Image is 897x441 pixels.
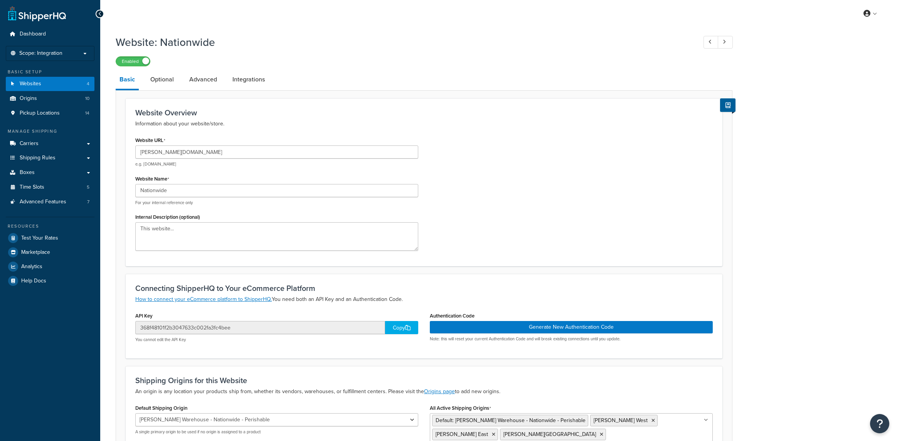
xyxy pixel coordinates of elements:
[146,70,178,89] a: Optional
[6,128,94,135] div: Manage Shipping
[85,110,89,117] span: 14
[436,430,488,438] span: [PERSON_NAME] East
[135,295,272,303] a: How to connect your eCommerce platform to ShipperHQ.
[6,260,94,274] a: Analytics
[135,337,418,343] p: You cannot edit the API Key
[135,119,713,128] p: Information about your website/store.
[718,36,733,49] a: Next Record
[21,249,50,256] span: Marketplace
[85,95,89,102] span: 10
[703,36,719,49] a: Previous Record
[424,387,455,395] a: Origins page
[6,180,94,194] li: Time Slots
[135,284,713,292] h3: Connecting ShipperHQ to Your eCommerce Platform
[430,321,713,333] button: Generate New Authentication Code
[6,151,94,165] a: Shipping Rules
[20,95,37,102] span: Origins
[135,161,418,167] p: e.g. [DOMAIN_NAME]
[19,50,62,57] span: Scope: Integration
[6,106,94,120] li: Pickup Locations
[20,81,41,87] span: Websites
[116,57,150,66] label: Enabled
[6,195,94,209] li: Advanced Features
[87,81,89,87] span: 4
[6,69,94,75] div: Basic Setup
[135,429,418,435] p: A single primary origin to be used if no origin is assigned to a product
[6,180,94,194] a: Time Slots5
[385,321,418,334] div: Copy
[6,274,94,288] a: Help Docs
[6,91,94,106] a: Origins10
[135,376,713,385] h3: Shipping Origins for this Website
[135,222,418,251] textarea: This website...
[6,223,94,230] div: Resources
[135,137,165,144] label: Website URL
[20,169,35,176] span: Boxes
[6,245,94,259] a: Marketplace
[21,235,58,242] span: Test Your Rates
[116,35,689,50] h1: Website: Nationwide
[6,231,94,245] a: Test Your Rates
[135,176,169,182] label: Website Name
[20,184,44,191] span: Time Slots
[21,278,46,284] span: Help Docs
[6,166,94,180] a: Boxes
[229,70,269,89] a: Integrations
[720,98,735,112] button: Show Help Docs
[20,199,66,205] span: Advanced Features
[870,414,889,433] button: Open Resource Center
[430,336,713,342] p: Note: this will reset your current Authentication Code and will break existing connections until ...
[20,31,46,37] span: Dashboard
[20,155,56,161] span: Shipping Rules
[87,184,89,191] span: 5
[135,108,713,117] h3: Website Overview
[135,387,713,396] p: An origin is any location your products ship from, whether its vendors, warehouses, or fulfillmen...
[430,405,491,411] label: All Active Shipping Origins
[6,77,94,91] a: Websites4
[6,91,94,106] li: Origins
[6,106,94,120] a: Pickup Locations14
[87,199,89,205] span: 7
[6,77,94,91] li: Websites
[503,430,596,438] span: [PERSON_NAME][GEOGRAPHIC_DATA]
[21,264,42,270] span: Analytics
[436,416,586,424] span: Default: [PERSON_NAME] Warehouse - Nationwide - Perishable
[430,313,475,319] label: Authentication Code
[135,313,153,319] label: API Key
[6,195,94,209] a: Advanced Features7
[116,70,139,90] a: Basic
[135,200,418,206] p: For your internal reference only
[185,70,221,89] a: Advanced
[6,137,94,151] a: Carriers
[135,214,200,220] label: Internal Description (optional)
[135,295,713,304] p: You need both an API Key and an Authentication Code.
[594,416,648,424] span: [PERSON_NAME] West
[6,27,94,41] a: Dashboard
[135,405,187,411] label: Default Shipping Origin
[20,110,60,117] span: Pickup Locations
[20,140,39,147] span: Carriers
